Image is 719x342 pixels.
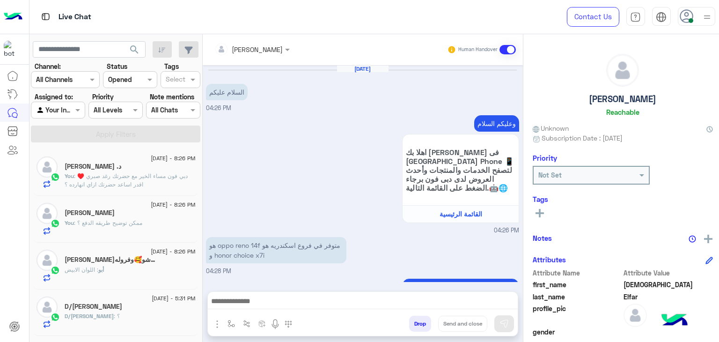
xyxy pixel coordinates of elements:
[474,115,519,132] p: 3/9/2025, 4:26 PM
[406,148,515,192] span: اهلا بك [PERSON_NAME] فى [GEOGRAPHIC_DATA] Phone 📱 لتصفح الخدمات والمنتجات وأحدث العروض لدى دبى ف...
[65,312,114,320] span: D/[PERSON_NAME]
[92,92,114,102] label: Priority
[65,303,122,311] h5: D/Ahmed Elhalaby
[624,280,713,290] span: Muhammad
[51,312,60,322] img: WhatsApp
[533,255,566,264] h6: Attributes
[243,320,250,327] img: Trigger scenario
[626,7,645,27] a: tab
[630,12,641,22] img: tab
[37,203,58,224] img: defaultAdmin.png
[212,319,223,330] img: send attachment
[37,156,58,178] img: defaultAdmin.png
[65,209,115,217] h5: Sandy
[704,235,712,243] img: add
[206,84,248,100] p: 3/9/2025, 4:26 PM
[624,268,713,278] span: Attribute Value
[129,44,140,55] span: search
[438,316,487,332] button: Send and close
[239,316,254,331] button: Trigger scenario
[409,316,431,332] button: Drop
[440,210,482,218] span: القائمة الرئيسية
[4,7,22,27] img: Logo
[65,172,188,188] span: دبي فون مساء الخير مع حضرتك رغد صبري ♥️ اقدر اساعد حضرتك ازاي انهارده ؟
[206,104,231,112] span: 04:26 PM
[74,219,142,226] span: ممكن توضيح طريقه الدفع ؟
[258,320,266,327] img: create order
[227,320,235,327] img: select flow
[533,292,622,302] span: last_name
[164,61,179,71] label: Tags
[51,172,60,182] img: WhatsApp
[533,268,622,278] span: Attribute Name
[533,327,622,337] span: gender
[59,11,91,23] p: Live Chat
[150,92,194,102] label: Note mentions
[606,108,639,116] h6: Reachable
[65,172,74,179] span: You
[533,195,713,203] h6: Tags
[152,294,195,303] span: [DATE] - 5:31 PM
[206,268,231,275] span: 04:28 PM
[658,305,691,337] img: hulul-logo.png
[37,297,58,318] img: defaultAdmin.png
[285,320,292,328] img: make a call
[37,250,58,271] img: defaultAdmin.png
[624,327,713,337] span: null
[337,66,389,72] h6: [DATE]
[542,133,623,143] span: Subscription Date : [DATE]
[589,94,656,104] h5: [PERSON_NAME]
[567,7,619,27] a: Contact Us
[35,92,73,102] label: Assigned to:
[533,234,552,242] h6: Notes
[533,304,622,325] span: profile_pic
[151,247,195,256] span: [DATE] - 8:26 PM
[270,319,281,330] img: send voice note
[254,316,270,331] button: create order
[151,154,195,163] span: [DATE] - 8:26 PM
[533,154,557,162] h6: Priority
[607,54,638,86] img: defaultAdmin.png
[35,61,61,71] label: Channel:
[40,11,51,22] img: tab
[533,280,622,290] span: first_name
[656,12,667,22] img: tab
[65,256,156,264] h5: أبو رموسه 🥰 وشوشو🥰وفروله🥰
[689,235,696,243] img: notes
[499,319,509,328] img: send message
[624,292,713,302] span: Elfar
[114,312,120,320] span: ؟
[533,123,569,133] span: Unknown
[65,219,74,226] span: You
[701,11,713,23] img: profile
[151,201,195,209] span: [DATE] - 8:26 PM
[494,226,519,235] span: 04:26 PM
[51,219,60,228] img: WhatsApp
[31,126,200,142] button: Apply Filters
[4,41,21,58] img: 1403182699927242
[65,163,121,171] h5: د. محمد سلامة غنيم
[65,266,98,273] span: اللوان الابيض
[458,46,498,53] small: Human Handover
[107,61,127,71] label: Status
[223,316,239,331] button: select flow
[624,304,647,327] img: defaultAdmin.png
[164,74,185,86] div: Select
[123,41,146,61] button: search
[51,266,60,275] img: WhatsApp
[98,266,104,273] span: أبو
[206,237,346,263] p: 3/9/2025, 4:28 PM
